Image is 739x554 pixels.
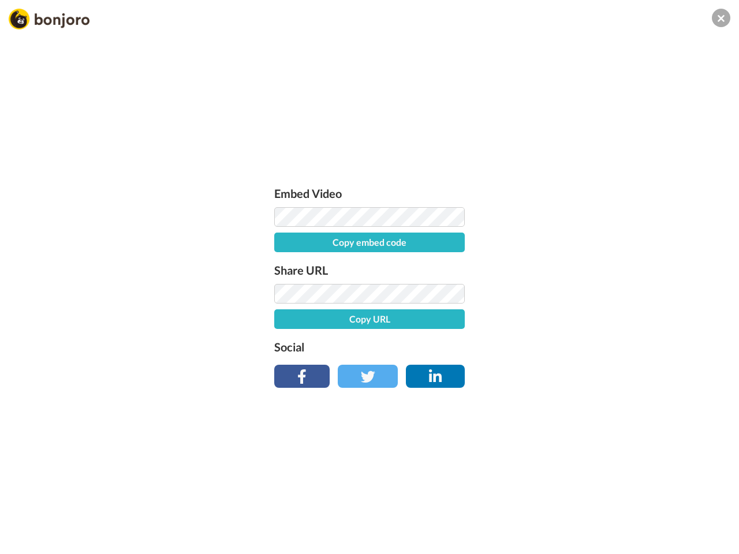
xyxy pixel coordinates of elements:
[274,338,465,356] label: Social
[274,233,465,252] button: Copy embed code
[274,184,465,203] label: Embed Video
[9,9,89,29] img: Bonjoro Logo
[274,261,465,279] label: Share URL
[274,309,465,329] button: Copy URL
